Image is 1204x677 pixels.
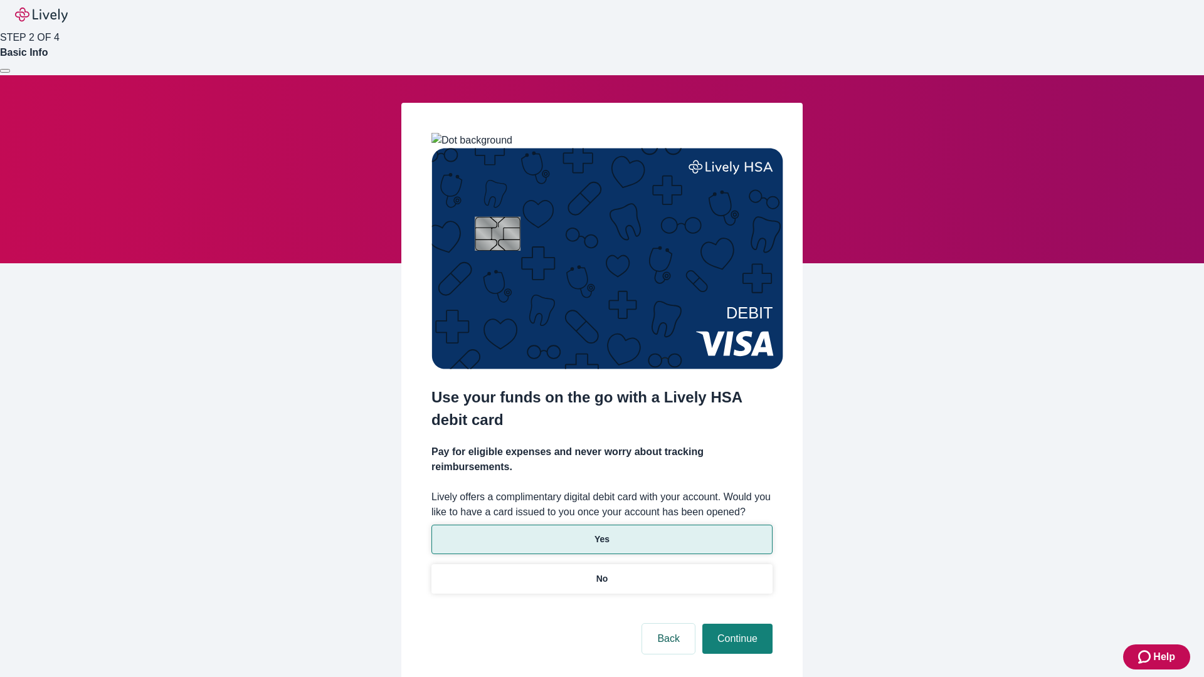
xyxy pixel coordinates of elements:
[431,490,773,520] label: Lively offers a complimentary digital debit card with your account. Would you like to have a card...
[431,148,783,369] img: Debit card
[596,572,608,585] p: No
[431,564,773,594] button: No
[431,133,512,148] img: Dot background
[702,624,773,654] button: Continue
[594,533,610,546] p: Yes
[431,525,773,554] button: Yes
[1153,649,1175,664] span: Help
[15,8,68,23] img: Lively
[431,386,773,431] h2: Use your funds on the go with a Lively HSA debit card
[431,444,773,475] h4: Pay for eligible expenses and never worry about tracking reimbursements.
[642,624,695,654] button: Back
[1138,649,1153,664] svg: Zendesk support icon
[1123,644,1190,669] button: Zendesk support iconHelp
